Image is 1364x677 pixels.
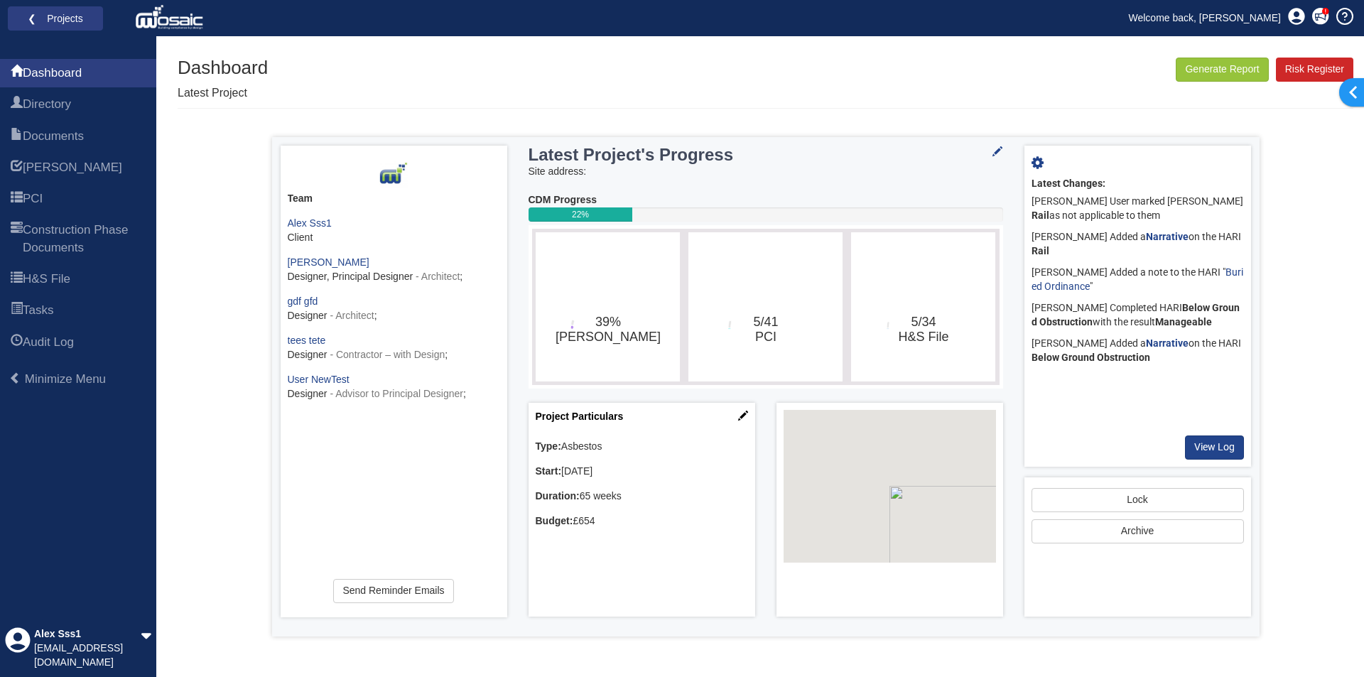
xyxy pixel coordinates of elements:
[529,207,633,222] div: 22%
[1118,7,1292,28] a: Welcome back, [PERSON_NAME]
[9,372,21,384] span: Minimize Menu
[899,330,949,344] tspan: H&S File
[330,388,463,399] span: - Advisor to Principal Designer
[11,335,23,352] span: Audit Log
[536,489,748,504] div: 65 weeks
[25,372,106,386] span: Minimize Menu
[536,440,561,452] b: Type:
[23,190,43,207] span: PCI
[11,271,23,288] span: H&S File
[11,191,23,208] span: PCI
[23,302,53,319] span: Tasks
[34,641,141,670] div: [EMAIL_ADDRESS][DOMAIN_NAME]
[529,146,921,164] h3: Latest Project's Progress
[555,330,660,345] tspan: [PERSON_NAME]
[1032,245,1049,256] b: Rail
[11,97,23,114] span: Directory
[288,374,350,385] a: User NewTest
[855,236,992,378] svg: 5/34​H&S File
[1032,262,1244,298] div: [PERSON_NAME] Added a note to the HARI " "
[539,236,676,378] svg: 39%​HARI
[536,515,573,526] b: Budget:
[1032,352,1150,363] b: Below Ground Obstruction
[178,85,268,102] p: Latest Project
[135,4,207,32] img: logo_white.png
[1176,58,1268,82] button: Generate Report
[23,222,146,256] span: Construction Phase Documents
[536,514,748,529] div: £654
[536,440,748,454] div: Asbestos
[753,315,778,344] text: 5/41
[23,96,71,113] span: Directory
[288,349,328,360] span: Designer
[288,388,328,399] span: Designer
[333,579,453,603] a: Send Reminder Emails
[288,296,318,307] a: gdf gfd
[34,627,141,641] div: Alex Sss1
[692,236,839,378] svg: 5/41​PCI
[529,193,1003,207] div: CDM Progress
[536,465,562,477] b: Start:
[1155,316,1212,327] b: Manageable
[1146,231,1189,242] a: Narrative
[288,217,332,229] a: Alex Sss1
[1185,435,1244,460] a: View Log
[1032,266,1243,292] a: Buried Ordinance
[11,129,23,146] span: Documents
[288,335,326,346] a: tees tete
[379,160,408,188] img: Z
[11,65,23,82] span: Dashboard
[288,256,500,284] div: ;
[536,465,748,479] div: [DATE]
[899,315,949,344] text: 5/34
[288,334,500,362] div: ;
[5,627,31,670] div: Profile
[555,315,660,345] text: 39%
[536,411,624,422] a: Project Particulars
[536,490,580,502] b: Duration:
[23,271,70,288] span: H&S File
[1032,191,1244,227] div: [PERSON_NAME] User marked [PERSON_NAME] as not applicable to them
[755,330,776,344] tspan: PCI
[1032,227,1244,262] div: [PERSON_NAME] Added a on the HARI
[288,256,369,268] a: [PERSON_NAME]
[288,271,413,282] span: Designer, Principal Designer
[23,334,74,351] span: Audit Log
[416,271,460,282] span: - Architect
[288,192,500,206] div: Team
[23,159,122,176] span: HARI
[1032,302,1240,327] b: Below Ground Obstruction
[1032,210,1049,221] b: Rail
[1032,488,1244,512] a: Lock
[288,232,313,243] span: Client
[23,128,84,145] span: Documents
[1032,298,1244,333] div: [PERSON_NAME] Completed HARI with the result
[529,165,1003,179] div: Site address:
[1032,519,1244,543] button: Archive
[11,160,23,177] span: HARI
[1146,337,1189,349] a: Narrative
[1032,177,1244,191] div: Latest Changes:
[1032,333,1244,369] div: [PERSON_NAME] Added a on the HARI
[11,303,23,320] span: Tasks
[330,310,374,321] span: - Architect
[330,349,445,360] span: - Contractor – with Design
[776,403,1003,617] div: Project Location
[1276,58,1353,82] a: Risk Register
[178,58,268,78] h1: Dashboard
[288,373,500,401] div: ;
[23,65,82,82] span: Dashboard
[11,222,23,257] span: Construction Phase Documents
[17,9,94,28] a: ❮ Projects
[288,295,500,323] div: ;
[288,310,328,321] span: Designer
